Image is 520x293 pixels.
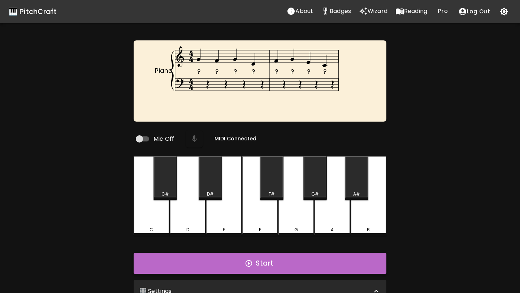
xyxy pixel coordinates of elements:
button: Stats [317,4,355,18]
button: Start [134,253,386,274]
div: D# [207,191,214,197]
div: F [259,227,261,233]
h6: MIDI: Connected [214,135,256,143]
button: Wizard [355,4,391,18]
div: G [294,227,298,233]
button: About [283,4,317,18]
button: account of current user [454,4,494,19]
p: Badges [330,7,351,16]
a: About [283,4,317,19]
p: Pro [438,7,447,16]
p: About [295,7,313,16]
a: 🎹 PitchCraft [9,6,57,17]
text: ? [215,67,218,76]
text: ? [275,67,278,76]
div: A# [353,191,360,197]
span: Mic Off [153,135,174,143]
text: ? [197,67,200,76]
button: Reading [391,4,431,18]
text: ? [291,67,294,76]
a: Reading [391,4,431,19]
div: D [186,227,189,233]
a: Wizard [355,4,391,19]
a: Pro [431,4,454,19]
div: B [367,227,370,233]
div: E [223,227,225,233]
p: Wizard [368,7,387,16]
text: ? [323,67,326,76]
p: Reading [404,7,427,16]
div: F# [269,191,275,197]
div: C# [161,191,169,197]
text: ? [307,67,310,76]
button: Pro [431,4,454,18]
div: G# [311,191,319,197]
text: ? [252,67,255,76]
div: A [331,227,334,233]
text: ? [234,67,237,76]
div: C [149,227,153,233]
text: Piano [155,66,173,75]
a: Stats [317,4,355,19]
